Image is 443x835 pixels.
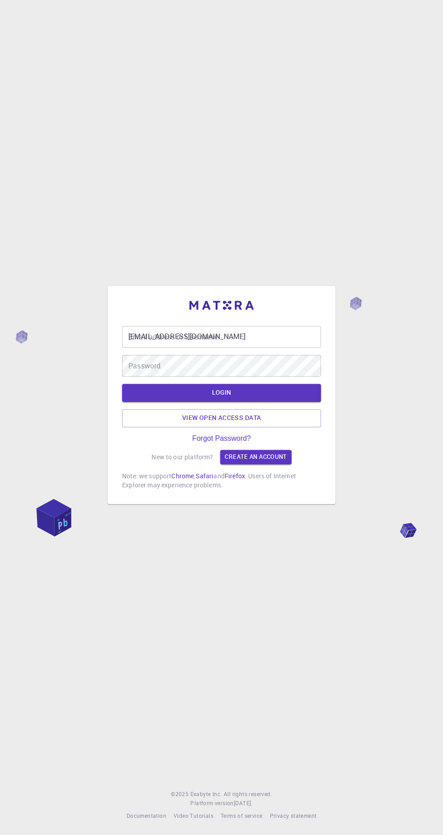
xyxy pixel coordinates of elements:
[269,812,316,819] span: Privacy statement
[127,812,166,819] span: Documentation
[127,811,166,821] a: Documentation
[174,811,213,821] a: Video Tutorials
[190,790,222,799] a: Exabyte Inc.
[221,812,262,819] span: Terms of service
[234,799,253,807] span: [DATE] .
[174,812,213,819] span: Video Tutorials
[190,790,222,797] span: Exabyte Inc.
[220,450,291,464] a: Create an account
[192,434,251,443] a: Forgot Password?
[269,811,316,821] a: Privacy statement
[171,472,194,480] a: Chrome
[122,472,321,490] p: Note: we support , and . Users of Internet Explorer may experience problems.
[122,384,321,402] button: LOGIN
[151,453,213,462] p: New to our platform?
[234,799,253,808] a: [DATE].
[221,811,262,821] a: Terms of service
[122,409,321,427] a: View open access data
[190,799,233,808] span: Platform version
[225,472,245,480] a: Firefox
[171,790,190,799] span: © 2025
[224,790,272,799] span: All rights reserved.
[195,472,213,480] a: Safari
